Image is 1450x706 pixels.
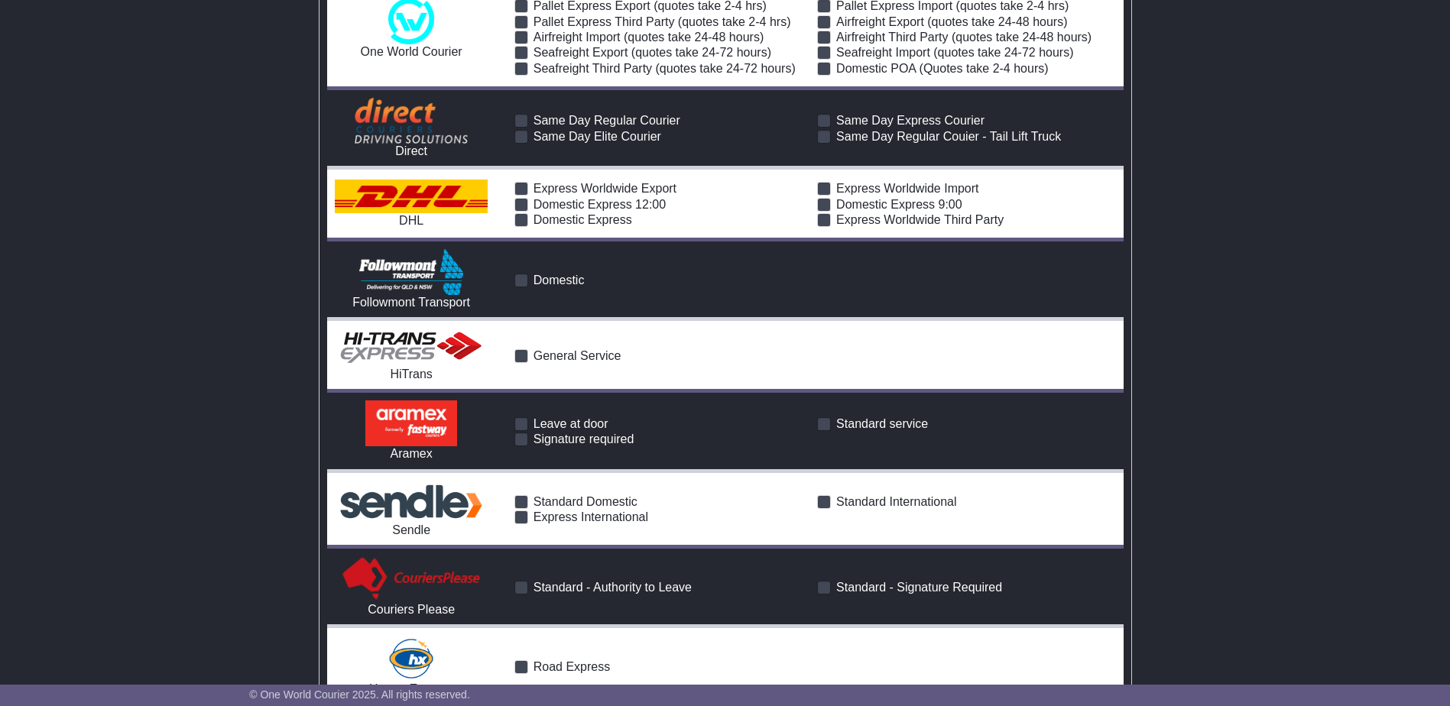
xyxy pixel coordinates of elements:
[534,274,585,287] span: Domestic
[836,31,1092,44] span: Airfreight Third Party (quotes take 24-48 hours)
[335,481,488,523] img: Sendle
[335,523,488,537] div: Sendle
[836,130,1061,143] span: Same Day Regular Couier - Tail Lift Truck
[836,495,956,508] span: Standard International
[355,98,468,144] img: Direct
[534,213,632,226] span: Domestic Express
[335,446,488,461] div: Aramex
[534,417,608,430] span: Leave at door
[249,688,470,701] span: © One World Courier 2025. All rights reserved.
[339,556,484,602] img: Couriers Please
[534,130,661,143] span: Same Day Elite Courier
[836,114,985,127] span: Same Day Express Courier
[836,46,1073,59] span: Seafreight Import (quotes take 24-72 hours)
[836,62,1048,75] span: Domestic POA (Quotes take 2-4 hours)
[534,182,676,195] span: Express Worldwide Export
[836,198,962,211] span: Domestic Express 9:00
[534,15,791,28] span: Pallet Express Third Party (quotes take 2-4 hrs)
[365,400,457,446] img: Aramex
[534,114,680,127] span: Same Day Regular Courier
[836,581,1002,594] span: Standard - Signature Required
[335,682,488,696] div: Hunter Express
[335,44,488,59] div: One World Courier
[534,510,648,523] span: Express International
[359,249,464,295] img: Followmont Transport
[836,213,1004,226] span: Express Worldwide Third Party
[534,495,637,508] span: Standard Domestic
[534,198,666,211] span: Domestic Express 12:00
[836,15,1067,28] span: Airfreight Export (quotes take 24-48 hours)
[836,182,978,195] span: Express Worldwide Import
[335,602,488,617] div: Couriers Please
[335,144,488,158] div: Direct
[386,636,436,682] img: Hunter Express
[534,660,611,673] span: Road Express
[534,581,692,594] span: Standard - Authority to Leave
[335,295,488,309] div: Followmont Transport
[335,180,488,213] img: DHL
[534,432,634,445] span: Signature required
[836,417,928,430] span: Standard service
[335,329,488,367] img: HiTrans
[335,367,488,381] div: HiTrans
[534,349,621,362] span: General Service
[534,62,796,75] span: Seafreight Third Party (quotes take 24-72 hours)
[534,31,764,44] span: Airfreight Import (quotes take 24-48 hours)
[534,46,771,59] span: Seafreight Export (quotes take 24-72 hours)
[335,213,488,228] div: DHL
